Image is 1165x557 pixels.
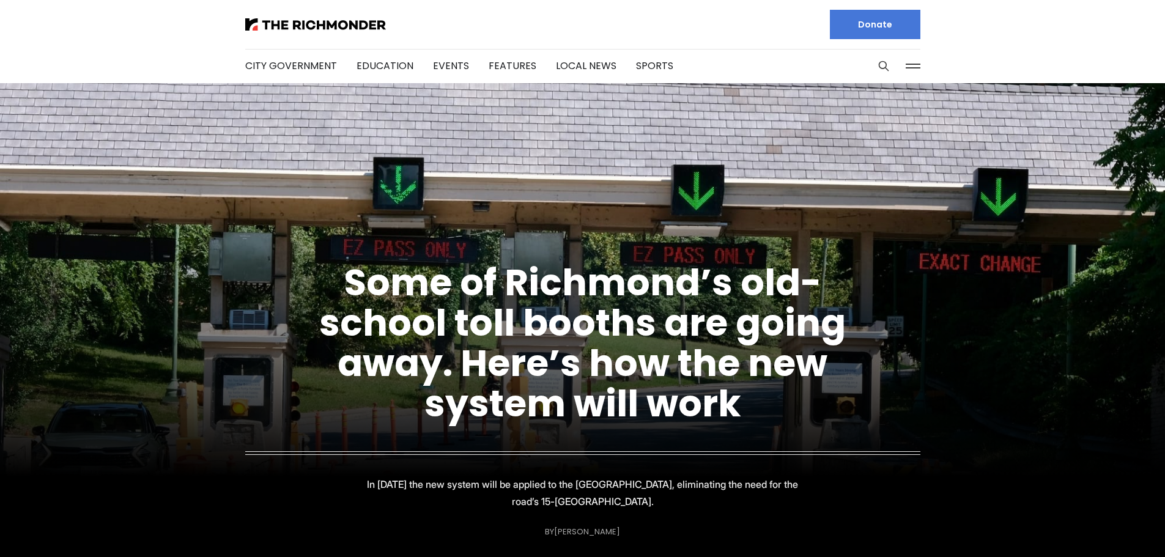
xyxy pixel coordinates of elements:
a: [PERSON_NAME] [554,526,620,537]
a: Features [489,59,536,73]
a: Education [357,59,413,73]
a: Donate [830,10,920,39]
a: Sports [636,59,673,73]
img: The Richmonder [245,18,386,31]
button: Search this site [875,57,893,75]
a: Some of Richmond’s old-school toll booths are going away. Here’s how the new system will work [319,257,846,429]
p: In [DATE] the new system will be applied to the [GEOGRAPHIC_DATA], eliminating the need for the r... [365,476,801,510]
a: Local News [556,59,616,73]
a: Events [433,59,469,73]
a: City Government [245,59,337,73]
div: By [545,527,620,536]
